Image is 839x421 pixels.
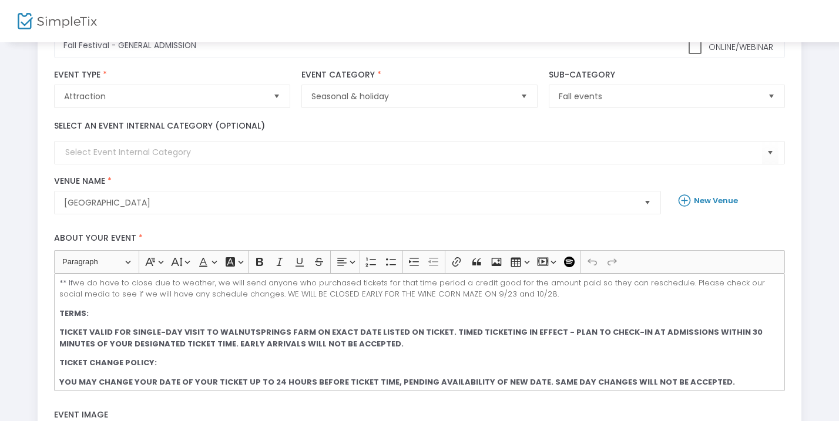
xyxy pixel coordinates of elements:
strong: TICKET VALID FOR SINGLE-DAY VISIT TO WALNUTSPRINGS FARM ON EXACT DATE LISTED ON TICKET. TIMED TIC... [59,326,763,349]
input: Select Event Internal Category [65,146,761,159]
div: Editor toolbar [54,250,784,274]
button: Select [763,85,780,107]
button: Select [516,85,532,107]
label: Event Type [54,70,290,80]
b: New Venue [694,195,738,206]
label: Venue Name [54,176,661,187]
label: Event Category [301,70,537,80]
strong: TICKET CHANGE POLICY: [59,357,157,368]
button: Paragraph [57,253,136,271]
span: Event Image [54,409,108,420]
span: Fall events [559,90,758,102]
label: Sub-Category [549,70,784,80]
span: [GEOGRAPHIC_DATA] [64,197,635,208]
label: About your event [49,226,791,250]
span: Paragraph [62,255,123,269]
strong: TERMS: [59,308,89,319]
button: Select [762,141,778,165]
button: Select [269,85,285,107]
div: Rich Text Editor, main [54,274,784,391]
span: Seasonal & holiday [311,90,511,102]
button: Select [639,191,656,214]
span: Attraction [64,90,263,102]
input: What would you like to call your Event? [54,34,784,58]
span: Online/Webinar [706,41,773,53]
label: Select an event internal category (optional) [54,120,265,132]
span: we do have to close due to weather, we will send anyone who purchased tickets for that time perio... [59,277,765,300]
strong: YOU MAY CHANGE YOUR DATE OF YOUR TICKET UP TO 24 HOURS BEFORE TICKET TIME, PENDING AVAILABILITY O... [59,376,735,388]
